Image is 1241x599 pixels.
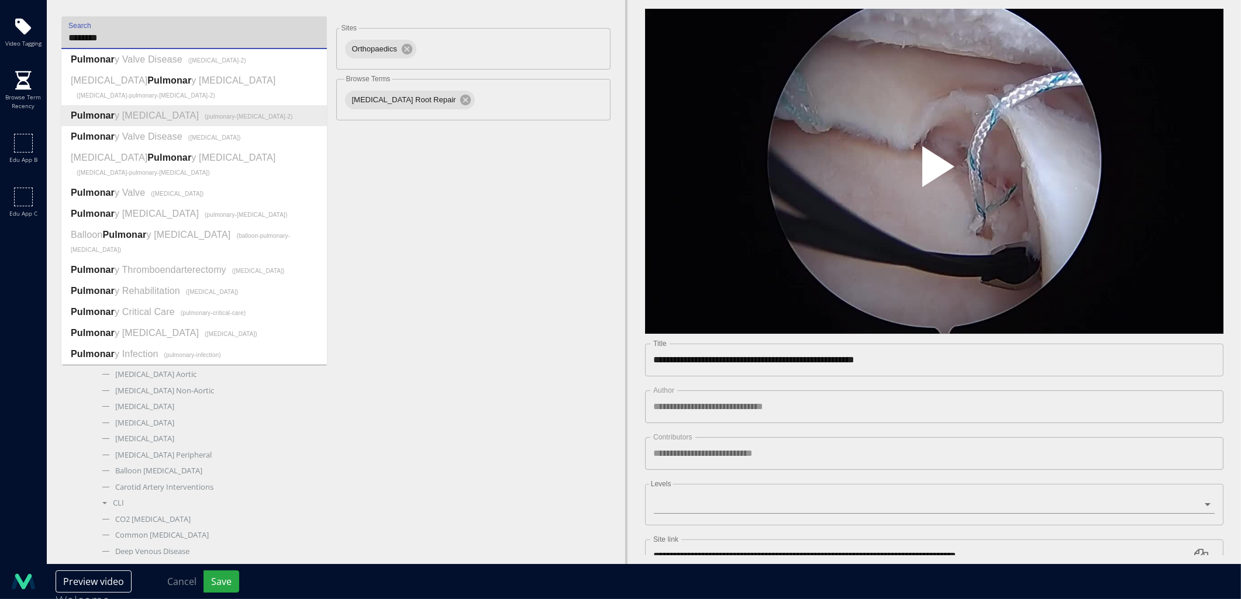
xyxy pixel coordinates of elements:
span: ( [MEDICAL_DATA] ) [232,268,285,274]
button: Cancel [160,570,204,593]
span: y [MEDICAL_DATA] [191,75,275,85]
span: y [MEDICAL_DATA] [146,230,230,240]
button: Play Video [829,114,1040,228]
div: Orthopaedics [345,40,416,58]
div: [MEDICAL_DATA] [96,433,328,445]
span: ( pulmonary-[MEDICAL_DATA] ) [205,212,287,218]
div: [MEDICAL_DATA] Aortic [96,369,328,380]
div: Deep Venous Disease [96,546,328,558]
span: Orthopaedics [345,43,404,55]
strong: Pulmonar [102,230,146,240]
span: y [MEDICAL_DATA] [115,209,199,219]
div: [MEDICAL_DATA] [96,401,328,413]
strong: Pulmonar [71,110,115,120]
span: ( [MEDICAL_DATA]-pulmonary-[MEDICAL_DATA] ) [77,169,210,176]
label: Browse Terms [344,75,392,82]
span: y Valve Disease [115,54,182,64]
span: Edu app b [9,155,37,164]
span: ( [MEDICAL_DATA] ) [205,331,257,337]
span: ( [MEDICAL_DATA] ) [151,191,204,197]
span: y Thromboendarterectomy [115,265,226,275]
strong: Pulmonar [71,188,115,198]
span: Edu app c [9,209,37,218]
label: Sites [339,25,358,32]
div: [MEDICAL_DATA] [96,417,328,429]
span: ( pulmonary-[MEDICAL_DATA]-2 ) [205,113,293,120]
strong: Pulmonar [71,54,115,64]
strong: Pulmonar [71,349,115,359]
strong: Pulmonar [147,75,191,85]
div: [MEDICAL_DATA] Root Repair [345,91,475,109]
button: Copy link to clipboard [1187,542,1215,570]
strong: Pulmonar [71,265,115,275]
strong: Pulmonar [147,153,191,162]
span: y Valve Disease [115,131,182,141]
span: [MEDICAL_DATA] [71,153,147,162]
span: y Infection [115,349,158,359]
span: Balloon [71,230,102,240]
span: ( [MEDICAL_DATA] ) [186,289,239,295]
video-js: Video Player [645,9,1223,334]
div: CO2 [MEDICAL_DATA] [96,514,328,525]
span: ( [MEDICAL_DATA]-2 ) [188,57,246,64]
img: logo [12,570,35,593]
strong: Pulmonar [71,209,115,219]
span: ( pulmonary-infection ) [164,352,221,358]
span: Browse term recency [3,93,44,110]
div: Balloon [MEDICAL_DATA] [96,465,328,477]
strong: Pulmonar [71,307,115,317]
span: [MEDICAL_DATA] [71,75,147,85]
span: y Valve [115,188,145,198]
span: y [MEDICAL_DATA] [115,328,199,338]
span: y [MEDICAL_DATA] [191,153,275,162]
span: ( [MEDICAL_DATA] ) [188,134,241,141]
button: Preview video [56,570,132,593]
div: [MEDICAL_DATA] Non-Aortic [96,385,328,397]
span: [MEDICAL_DATA] Root Repair [345,94,463,106]
div: Common [MEDICAL_DATA] [96,529,328,541]
div: CLI [96,497,328,509]
span: ( pulmonary-critical-care ) [181,310,246,316]
label: Levels [649,480,673,487]
span: ( [MEDICAL_DATA]-pulmonary-[MEDICAL_DATA]-2 ) [77,92,215,99]
div: Carotid Artery Interventions [96,482,328,493]
span: y Critical Care [115,307,175,317]
span: Video tagging [5,39,42,48]
strong: Pulmonar [71,131,115,141]
button: Save [204,570,239,593]
div: [MEDICAL_DATA] Peripheral [96,449,328,461]
strong: Pulmonar [71,328,115,338]
strong: Pulmonar [71,286,115,296]
span: y [MEDICAL_DATA] [115,110,199,120]
span: y Rehabilitation [115,286,180,296]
